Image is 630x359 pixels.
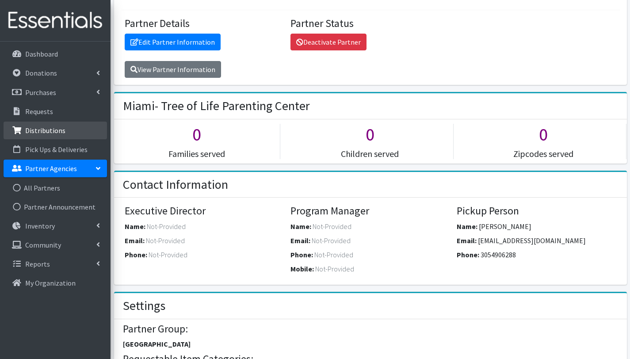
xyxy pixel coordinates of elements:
p: Requests [25,107,53,116]
label: Email: [457,235,477,246]
p: Inventory [25,222,55,230]
h5: Children served [287,149,453,159]
a: Reports [4,255,107,273]
a: Purchases [4,84,107,101]
span: Not-Provided [314,250,353,259]
a: My Organization [4,274,107,292]
p: Reports [25,260,50,268]
p: Pick Ups & Deliveries [25,145,88,154]
a: Dashboard [4,45,107,63]
a: Partner Agencies [4,160,107,177]
p: My Organization [25,279,76,287]
label: Email: [125,235,145,246]
h4: Partner Details [125,17,284,30]
h4: Partner Status [290,17,450,30]
h1: 0 [287,124,453,145]
a: Partner Announcement [4,198,107,216]
h2: Settings [123,298,165,313]
h5: Families served [114,149,280,159]
label: Phone: [457,249,479,260]
h4: Pickup Person [457,205,616,218]
h2: Contact Information [123,177,228,192]
span: Not-Provided [147,222,186,231]
p: Purchases [25,88,56,97]
a: Edit Partner Information [125,34,221,50]
a: Deactivate Partner [290,34,367,50]
span: Not-Provided [146,236,185,245]
p: Partner Agencies [25,164,77,173]
h5: Zipcodes served [460,149,626,159]
label: Name: [125,221,145,232]
label: Name: [457,221,477,232]
h4: Partner Group: [123,323,618,336]
h4: Program Manager [290,205,450,218]
h2: Miami- Tree of Life Parenting Center [123,99,310,114]
label: Email: [290,235,310,246]
a: Distributions [4,122,107,139]
span: Not-Provided [313,222,351,231]
a: Pick Ups & Deliveries [4,141,107,158]
a: View Partner Information [125,61,221,78]
label: Name: [290,221,311,232]
h1: 0 [460,124,626,145]
span: [PERSON_NAME] [479,222,531,231]
label: Phone: [290,249,313,260]
a: Community [4,236,107,254]
h1: 0 [114,124,280,145]
a: Requests [4,103,107,120]
a: All Partners [4,179,107,197]
label: [GEOGRAPHIC_DATA] [123,339,191,349]
span: Not-Provided [312,236,351,245]
p: Donations [25,69,57,77]
label: Mobile: [290,264,314,274]
span: [EMAIL_ADDRESS][DOMAIN_NAME] [478,236,586,245]
label: Phone: [125,249,147,260]
a: Inventory [4,217,107,235]
img: HumanEssentials [4,6,107,35]
p: Dashboard [25,50,58,58]
h4: Executive Director [125,205,284,218]
p: Community [25,241,61,249]
span: Not-Provided [315,264,354,273]
span: Not-Provided [149,250,187,259]
span: 3054906288 [481,250,516,259]
p: Distributions [25,126,65,135]
a: Donations [4,64,107,82]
